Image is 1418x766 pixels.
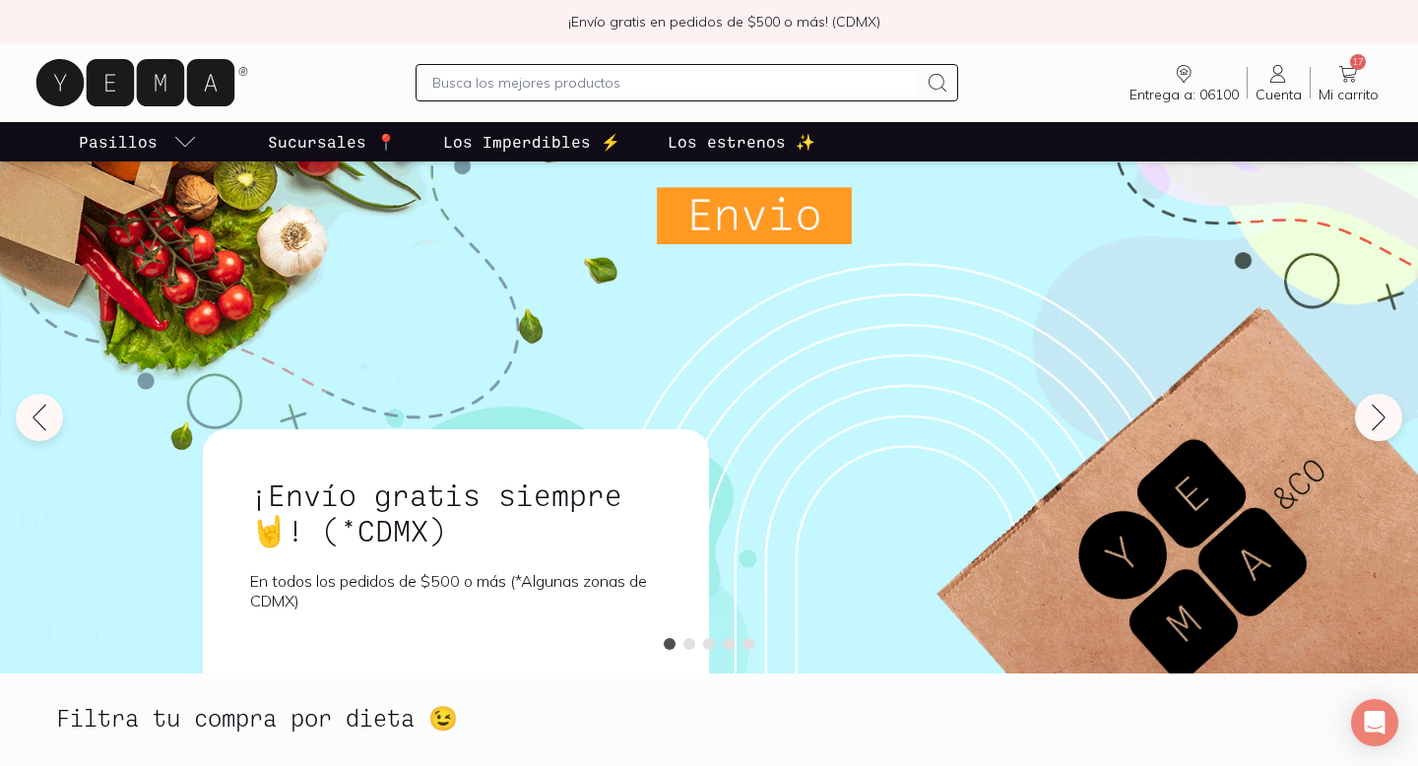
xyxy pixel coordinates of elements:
span: Mi carrito [1319,86,1379,103]
a: pasillo-todos-link [75,122,201,161]
a: Sucursales 📍 [264,122,400,161]
input: Busca los mejores productos [432,71,917,95]
h2: Filtra tu compra por dieta 😉 [56,705,458,731]
p: Sucursales 📍 [268,130,396,154]
p: ¡Envío gratis en pedidos de $500 o más! (CDMX) [568,12,880,32]
span: Entrega a: 06100 [1129,86,1239,103]
a: 17Mi carrito [1311,62,1386,103]
div: Open Intercom Messenger [1351,699,1398,746]
p: Pasillos [79,130,158,154]
h1: ¡Envío gratis siempre🤘! (*CDMX) [250,477,662,547]
p: En todos los pedidos de $500 o más (*Algunas zonas de CDMX) [250,571,662,610]
p: Los Imperdibles ⚡️ [443,130,620,154]
a: Cuenta [1248,62,1310,103]
img: check [539,13,556,31]
a: Los Imperdibles ⚡️ [439,122,624,161]
span: 17 [1350,54,1366,70]
a: Los estrenos ✨ [664,122,819,161]
a: Entrega a: 06100 [1122,62,1247,103]
p: Los estrenos ✨ [668,130,815,154]
span: Cuenta [1256,86,1302,103]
